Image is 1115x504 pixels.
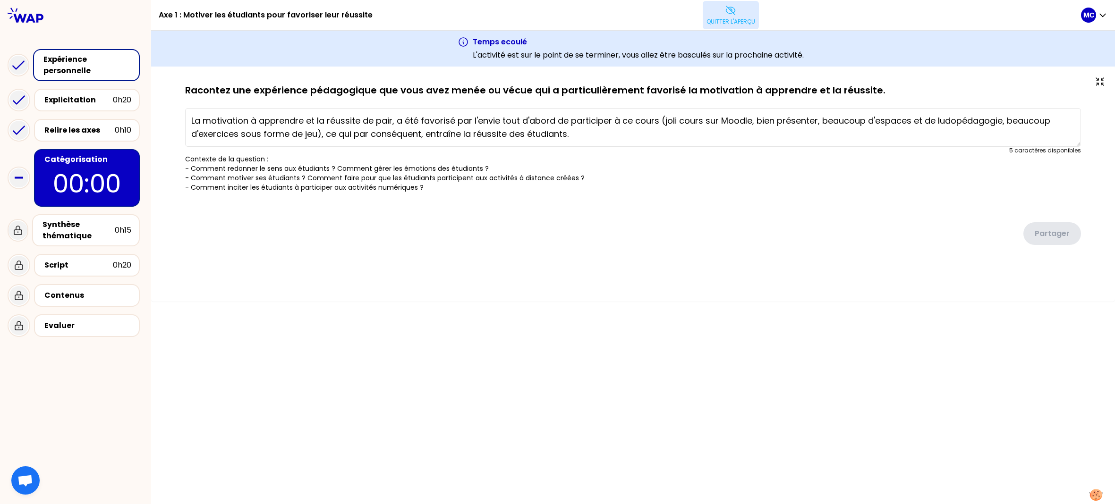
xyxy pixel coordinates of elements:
[115,225,131,236] div: 0h15
[1009,147,1081,154] div: 5 caractères disponibles
[11,466,40,495] div: Ouvrir le chat
[44,125,115,136] div: Relire les axes
[115,125,131,136] div: 0h10
[44,94,113,106] div: Explicitation
[706,18,755,25] p: Quitter l'aperçu
[43,219,115,242] div: Synthèse thématique
[473,50,804,61] p: L'activité est sur le point de se terminer, vous allez être basculés sur la prochaine activité.
[113,94,131,106] div: 0h20
[185,154,1081,192] p: Contexte de la question : - Comment redonner le sens aux étudiants ? Comment gérer les émotions d...
[703,1,759,29] button: Quitter l'aperçu
[1023,222,1081,245] button: Partager
[185,108,1081,147] textarea: La motivation à apprendre et la réussite de pair, a été favorisé par l'envie tout d'abord de part...
[44,260,113,271] div: Script
[44,290,131,301] div: Contenus
[113,260,131,271] div: 0h20
[44,320,131,331] div: Evaluer
[43,54,131,76] div: Expérience personnelle
[44,154,131,165] div: Catégorisation
[473,36,804,48] h3: Temps ecoulé
[1081,8,1107,23] button: MC
[1083,10,1094,20] p: MC
[185,84,1081,97] p: Racontez une expérience pédagogique que vous avez menée ou vécue qui a particulièrement favorisé ...
[43,165,131,202] p: 00:00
